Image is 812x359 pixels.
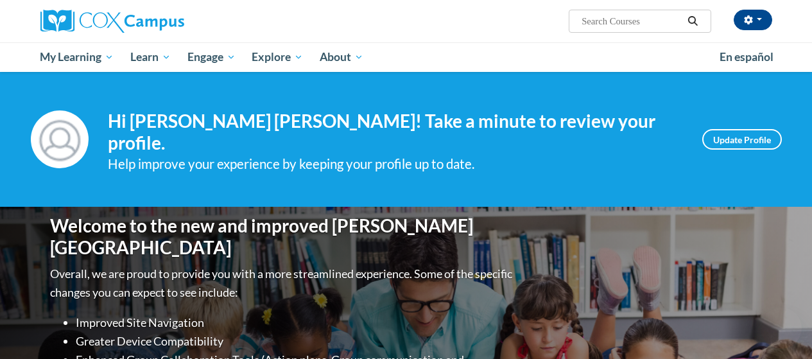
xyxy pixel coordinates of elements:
li: Greater Device Compatibility [76,332,515,351]
a: Engage [179,42,244,72]
p: Overall, we are proud to provide you with a more streamlined experience. Some of the specific cha... [50,265,515,302]
h4: Hi [PERSON_NAME] [PERSON_NAME]! Take a minute to review your profile. [108,110,683,153]
a: Explore [243,42,311,72]
h1: Welcome to the new and improved [PERSON_NAME][GEOGRAPHIC_DATA] [50,215,515,258]
li: Improved Site Navigation [76,313,515,332]
iframe: Button to launch messaging window [761,308,802,349]
a: About [311,42,372,72]
button: Account Settings [734,10,772,30]
button: Search [683,13,702,29]
a: Update Profile [702,129,782,150]
input: Search Courses [580,13,683,29]
img: Profile Image [31,110,89,168]
span: Explore [252,49,303,65]
a: En español [711,44,782,71]
div: Help improve your experience by keeping your profile up to date. [108,153,683,175]
span: My Learning [40,49,114,65]
span: En español [720,50,773,64]
div: Main menu [31,42,782,72]
a: My Learning [32,42,123,72]
span: Engage [187,49,236,65]
a: Cox Campus [40,10,272,33]
span: About [320,49,363,65]
span: Learn [130,49,171,65]
a: Learn [122,42,179,72]
img: Cox Campus [40,10,184,33]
